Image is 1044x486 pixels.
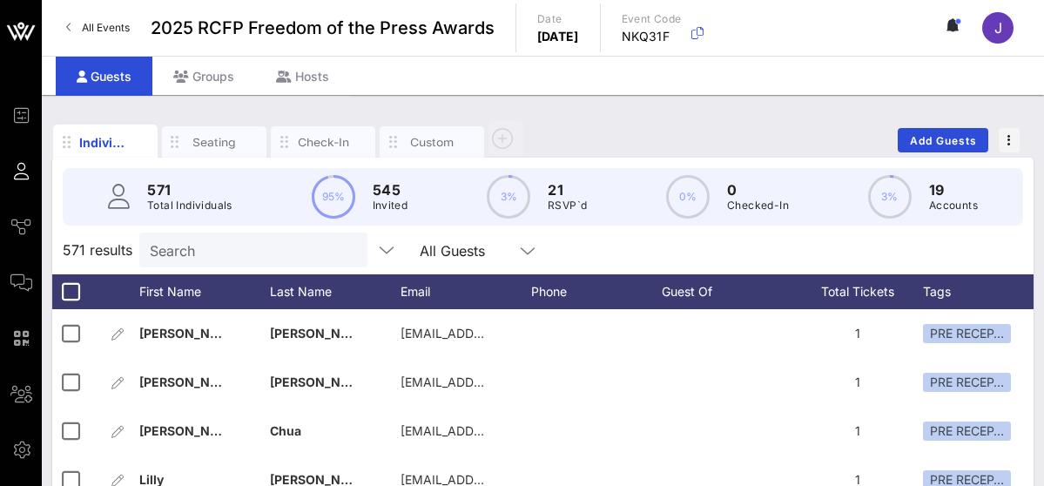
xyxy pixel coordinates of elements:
[401,274,531,309] div: Email
[923,373,1011,392] div: PRE RECEP…
[297,134,349,151] div: Check-In
[982,12,1014,44] div: J
[82,21,130,34] span: All Events
[898,128,988,152] button: Add Guests
[270,423,301,438] span: Chua
[929,197,978,214] p: Accounts
[139,423,242,438] span: [PERSON_NAME]
[406,134,458,151] div: Custom
[792,309,923,358] div: 1
[537,10,579,28] p: Date
[147,179,232,200] p: 571
[792,274,923,309] div: Total Tickets
[537,28,579,45] p: [DATE]
[792,407,923,456] div: 1
[188,134,240,151] div: Seating
[727,197,789,214] p: Checked-In
[79,133,131,152] div: Individuals
[255,57,350,96] div: Hosts
[373,179,408,200] p: 545
[147,197,232,214] p: Total Individuals
[923,324,1011,343] div: PRE RECEP…
[548,197,587,214] p: RSVP`d
[401,423,610,438] span: [EMAIL_ADDRESS][DOMAIN_NAME]
[909,134,978,147] span: Add Guests
[662,274,792,309] div: Guest Of
[401,326,610,341] span: [EMAIL_ADDRESS][DOMAIN_NAME]
[56,57,152,96] div: Guests
[152,57,255,96] div: Groups
[63,240,132,260] span: 571 results
[531,274,662,309] div: Phone
[139,375,242,389] span: [PERSON_NAME]
[151,15,495,41] span: 2025 RCFP Freedom of the Press Awards
[409,233,549,267] div: All Guests
[373,197,408,214] p: Invited
[622,10,682,28] p: Event Code
[401,375,610,389] span: [EMAIL_ADDRESS][DOMAIN_NAME]
[929,179,978,200] p: 19
[56,14,140,42] a: All Events
[994,19,1002,37] span: J
[139,326,242,341] span: [PERSON_NAME]
[420,243,485,259] div: All Guests
[270,326,373,341] span: [PERSON_NAME]
[270,375,373,389] span: [PERSON_NAME]
[727,179,789,200] p: 0
[139,274,270,309] div: First Name
[548,179,587,200] p: 21
[923,422,1011,441] div: PRE RECEP…
[792,358,923,407] div: 1
[270,274,401,309] div: Last Name
[622,28,682,45] p: NKQ31F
